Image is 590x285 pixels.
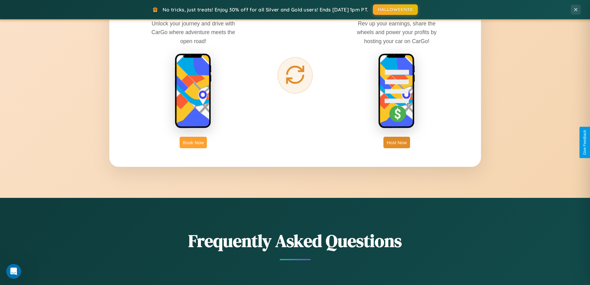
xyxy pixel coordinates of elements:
p: Unlock your journey and drive with CarGo where adventure meets the open road! [147,19,240,45]
span: No tricks, just treats! Enjoy 30% off for all Silver and Gold users! Ends [DATE] 1pm PT. [163,7,368,13]
button: HALLOWEEN30 [373,4,418,15]
img: rent phone [175,53,212,129]
button: Host Now [383,137,410,148]
p: Rev up your earnings, share the wheels and power your profits by hosting your car on CarGo! [350,19,443,45]
img: host phone [378,53,415,129]
h2: Frequently Asked Questions [109,229,481,253]
div: Give Feedback [583,130,587,155]
iframe: Intercom live chat [6,264,21,279]
button: Book Now [180,137,207,148]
